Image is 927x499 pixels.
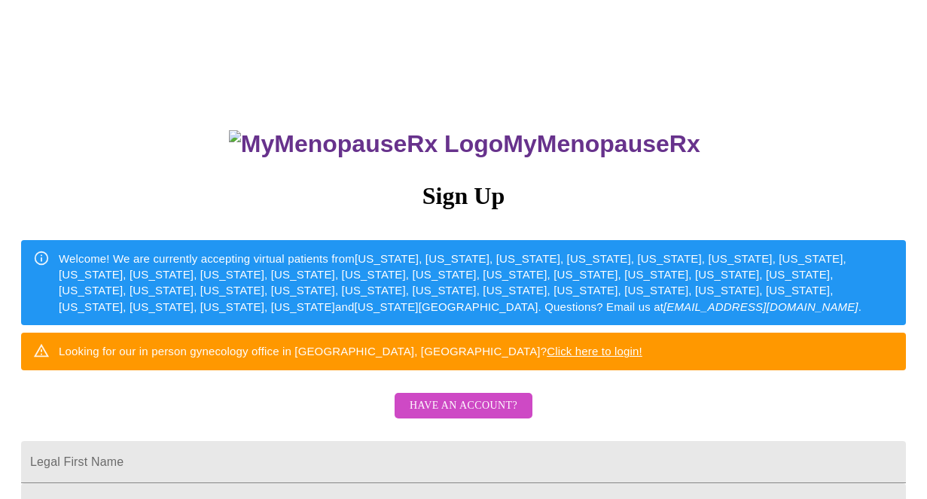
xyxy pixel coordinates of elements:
h3: Sign Up [21,182,906,210]
a: Have an account? [391,409,536,422]
span: Have an account? [410,397,517,415]
div: Looking for our in person gynecology office in [GEOGRAPHIC_DATA], [GEOGRAPHIC_DATA]? [59,337,642,365]
button: Have an account? [395,393,532,419]
h3: MyMenopauseRx [23,130,907,158]
div: Welcome! We are currently accepting virtual patients from [US_STATE], [US_STATE], [US_STATE], [US... [59,245,894,321]
a: Click here to login! [547,345,642,358]
em: [EMAIL_ADDRESS][DOMAIN_NAME] [663,300,858,313]
img: MyMenopauseRx Logo [229,130,503,158]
